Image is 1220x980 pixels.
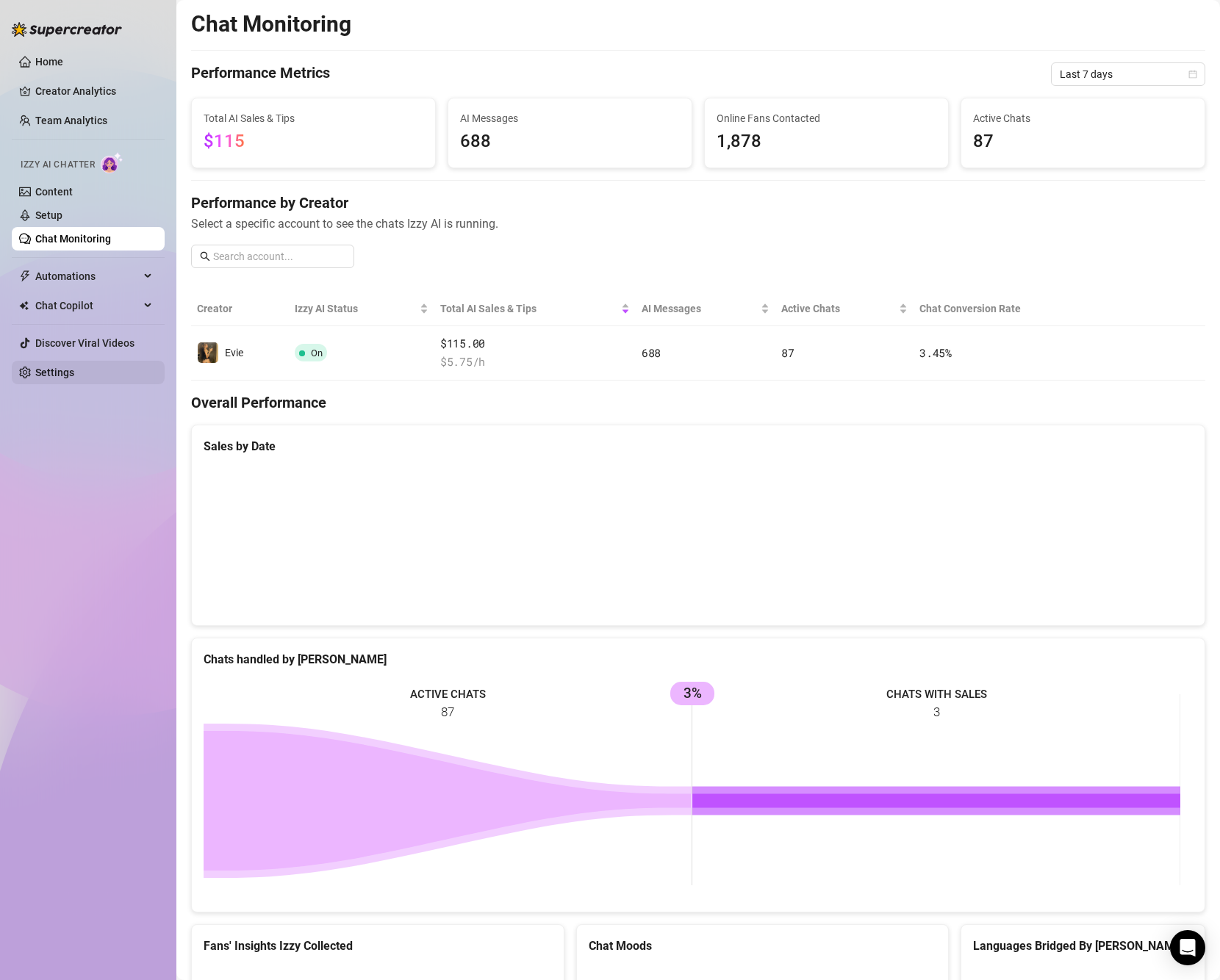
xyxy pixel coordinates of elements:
[973,128,1193,156] span: 87
[213,248,345,264] input: Search account...
[717,128,936,156] span: 1,878
[19,270,31,282] span: thunderbolt
[642,345,661,360] span: 688
[35,367,74,378] a: Settings
[434,292,636,326] th: Total AI Sales & Tips
[191,192,1205,213] h4: Performance by Creator
[973,110,1193,126] span: Active Chats
[914,292,1104,326] th: Chat Conversion Rate
[200,251,210,262] span: search
[919,345,952,360] span: 3.45 %
[204,131,245,151] span: $115
[717,110,936,126] span: Online Fans Contacted
[440,353,630,371] span: $ 5.75 /h
[642,300,758,317] span: AI Messages
[35,294,140,317] span: Chat Copilot
[775,292,914,326] th: Active Chats
[295,300,417,317] span: Izzy AI Status
[198,342,218,363] img: Evie
[191,292,289,326] th: Creator
[973,937,1193,955] div: Languages Bridged By [PERSON_NAME]
[35,337,134,349] a: Discover Viral Videos
[1188,70,1197,79] span: calendar
[191,10,351,38] h2: Chat Monitoring
[204,110,423,126] span: Total AI Sales & Tips
[289,292,434,326] th: Izzy AI Status
[460,110,680,126] span: AI Messages
[35,209,62,221] a: Setup
[35,79,153,103] a: Creator Analytics
[12,22,122,37] img: logo-BBDzfeDw.svg
[636,292,775,326] th: AI Messages
[35,115,107,126] a: Team Analytics
[589,937,937,955] div: Chat Moods
[440,300,618,317] span: Total AI Sales & Tips
[204,437,1193,455] div: Sales by Date
[225,347,243,359] span: Evie
[21,158,95,172] span: Izzy AI Chatter
[781,300,896,317] span: Active Chats
[204,650,1193,669] div: Chats handled by [PERSON_NAME]
[35,264,140,288] span: Automations
[1060,63,1196,85] span: Last 7 days
[35,56,63,68] a: Home
[440,335,630,353] span: $115.00
[101,152,123,173] img: AI Chatter
[191,62,330,86] h4: Performance Metrics
[311,347,323,359] span: On
[35,186,73,198] a: Content
[781,345,794,360] span: 87
[204,937,552,955] div: Fans' Insights Izzy Collected
[191,392,1205,413] h4: Overall Performance
[35,233,111,245] a: Chat Monitoring
[191,215,1205,233] span: Select a specific account to see the chats Izzy AI is running.
[19,300,29,311] img: Chat Copilot
[1170,930,1205,965] div: Open Intercom Messenger
[460,128,680,156] span: 688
